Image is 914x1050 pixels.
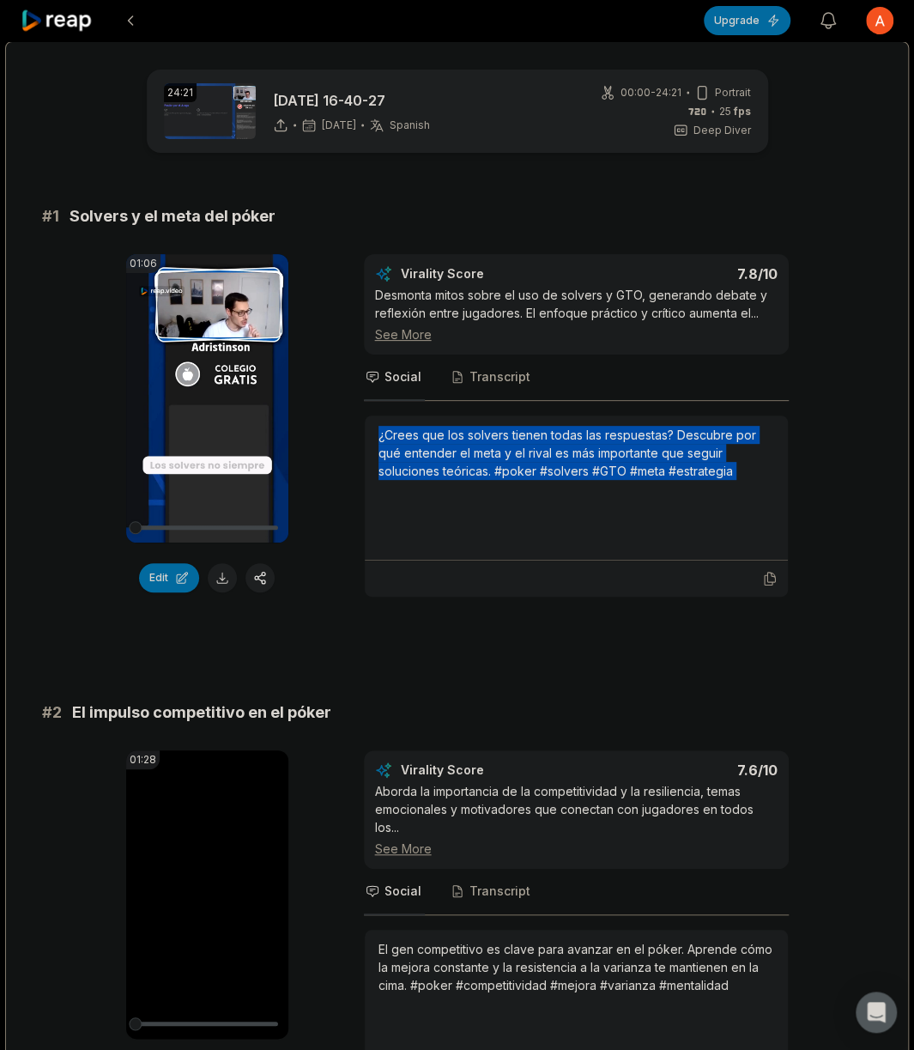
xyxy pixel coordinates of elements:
span: 25 [719,104,751,119]
div: See More [375,325,778,343]
button: Upgrade [704,6,790,35]
span: El impulso competitivo en el póker [72,701,331,725]
div: 7.6 /10 [593,762,778,779]
div: El gen competitivo es clave para avanzar en el póker. Aprende cómo la mejora constante y la resis... [378,940,774,994]
span: Spanish [390,118,430,132]
div: Virality Score [401,265,585,282]
nav: Tabs [364,869,789,915]
div: Desmonta mitos sobre el uso de solvers y GTO, generando debate y reflexión entre jugadores. El en... [375,286,778,343]
div: See More [375,840,778,858]
p: [DATE] 16-40-27 [273,90,430,111]
span: [DATE] [322,118,356,132]
span: Social [384,368,421,385]
span: 00:00 - 24:21 [620,85,681,100]
span: # 1 [42,204,59,228]
div: ¿Crees que los solvers tienen todas las respuestas? Descubre por qué entender el meta y el rival ... [378,426,774,480]
span: Portrait [715,85,751,100]
nav: Tabs [364,355,789,401]
span: Deep Diver [693,123,751,138]
div: Virality Score [401,762,585,779]
span: Solvers y el meta del póker [70,204,275,228]
video: Your browser does not support mp4 format. [126,750,288,1039]
span: Transcript [469,368,530,385]
span: Social [384,883,421,900]
video: Your browser does not support mp4 format. [126,254,288,543]
div: 7.8 /10 [593,265,778,282]
div: Aborda la importancia de la competitividad y la resiliencia, temas emocionales y motivadores que ... [375,782,778,858]
span: Transcript [469,883,530,900]
span: # 2 [42,701,62,725]
span: fps [734,105,751,118]
div: Open Intercom Messenger [856,992,897,1033]
div: 24:21 [164,83,197,102]
button: Edit [139,563,199,592]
